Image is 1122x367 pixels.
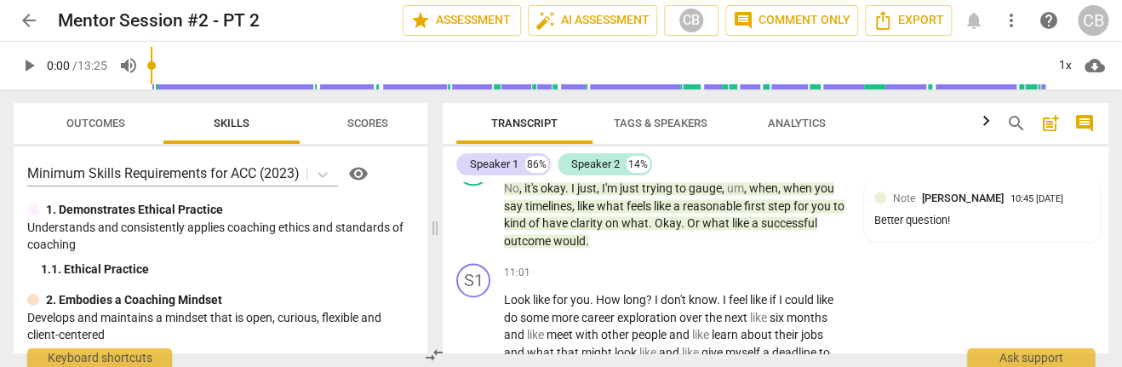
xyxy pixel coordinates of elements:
[1085,55,1105,76] span: cloud_download
[614,117,707,129] span: Tags & Speakers
[811,199,833,213] span: you
[27,163,300,183] p: Minimum Skills Requirements for ACC (2023)
[922,192,1004,204] span: Cate Baio
[683,199,744,213] span: reasonable
[491,117,558,129] span: Transcript
[725,346,763,359] span: myself
[535,10,650,31] span: AI Assessment
[793,199,811,213] span: for
[529,216,542,230] span: of
[1033,5,1064,36] a: Help
[664,5,718,36] button: CB
[118,55,139,76] span: volume_up
[1001,10,1022,31] span: more_vert
[541,181,565,195] span: okay
[1037,110,1064,137] button: Add summary
[19,55,39,76] span: play_arrow
[649,216,655,230] span: .
[705,311,724,324] span: the
[801,328,823,341] span: jobs
[570,293,590,307] span: you
[775,328,801,341] span: their
[504,346,527,359] span: and
[733,10,850,31] span: Comment only
[527,346,557,359] span: what
[702,216,732,230] span: what
[547,328,575,341] span: meet
[967,348,1095,367] div: Ask support
[779,293,785,307] span: I
[772,346,819,359] span: deadline
[627,156,650,173] div: 14%
[577,181,597,195] span: just
[14,50,44,81] button: Play
[58,10,260,32] h2: Mentor Session #2 - PT 2
[724,311,750,324] span: next
[403,5,521,36] button: Assessment
[727,181,744,195] span: Filler word
[525,199,572,213] span: timelines
[1003,110,1030,137] button: Search
[722,181,727,195] span: ,
[456,263,490,297] div: Change speaker
[770,311,787,324] span: six
[623,293,646,307] span: long
[504,234,553,248] span: outcome
[787,311,827,324] span: months
[1049,52,1081,79] div: 1x
[678,8,704,33] div: CB
[655,293,661,307] span: I
[525,156,548,173] div: 86%
[741,328,775,341] span: about
[553,234,586,248] span: would
[571,156,620,173] div: Speaker 2
[816,293,833,307] span: like
[770,293,779,307] span: if
[504,266,530,280] span: 11:01
[345,160,372,187] button: Help
[597,181,602,195] span: ,
[717,293,723,307] span: .
[750,293,770,307] span: like
[1040,113,1061,134] span: post_add
[1006,113,1027,134] span: search
[597,199,627,213] span: what
[47,59,70,72] span: 0:00
[659,346,682,359] span: and
[528,5,657,36] button: AI Assessment
[1071,110,1098,137] button: Show/Hide comments
[655,216,681,230] span: Okay
[669,328,692,341] span: and
[571,181,577,195] span: I
[338,160,372,187] a: Help
[632,328,669,341] span: people
[654,199,673,213] span: like
[642,181,675,195] span: trying
[504,199,525,213] span: say
[27,219,414,254] p: Understands and consistently applies coaching ethics and standards of coaching
[874,213,1091,229] div: Better question!
[833,199,844,213] span: to
[627,199,654,213] span: feels
[681,216,687,230] span: .
[615,346,639,359] span: look
[783,181,815,195] span: when
[1078,5,1108,36] button: CB
[682,346,701,359] span: Filler word
[689,293,717,307] span: know
[815,181,834,195] span: you
[601,328,632,341] span: other
[46,201,223,219] p: 1. Demonstrates Ethical Practice
[572,199,577,213] span: ,
[701,346,725,359] span: give
[575,328,601,341] span: with
[565,181,571,195] span: .
[732,216,752,230] span: like
[778,181,783,195] span: ,
[46,291,222,309] p: 2. Embodies a Coaching Mindset
[519,181,524,195] span: ,
[581,311,617,324] span: career
[1010,194,1063,205] div: 10:45 [DATE]
[470,156,518,173] div: Speaker 1
[214,117,249,129] span: Skills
